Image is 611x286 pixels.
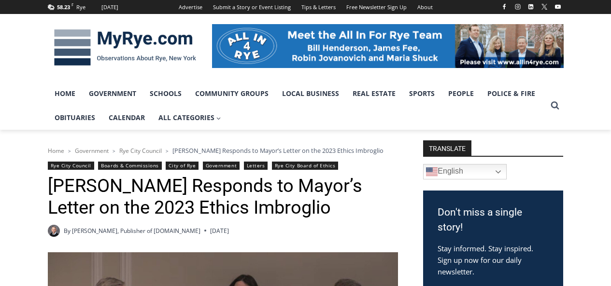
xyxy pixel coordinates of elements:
a: Local Business [275,82,346,106]
span: > [68,148,71,154]
h3: Don't miss a single story! [438,205,549,235]
a: City of Rye [166,162,199,170]
span: 58.23 [57,3,70,11]
a: Instagram [512,1,524,13]
a: Sports [402,82,441,106]
a: [PERSON_NAME], Publisher of [DOMAIN_NAME] [72,227,200,235]
strong: TRANSLATE [423,140,471,156]
span: By [64,226,71,235]
a: Police & Fire [481,82,542,106]
a: YouTube [552,1,564,13]
time: [DATE] [210,226,229,235]
a: English [423,164,507,179]
nav: Primary Navigation [48,82,546,130]
a: People [441,82,481,106]
a: Government [82,82,143,106]
img: All in for Rye [212,24,564,68]
span: F [71,2,73,7]
span: [PERSON_NAME] Responds to Mayor’s Letter on the 2023 Ethics Imbroglio [172,146,384,155]
a: Real Estate [346,82,402,106]
img: en [426,166,438,177]
nav: Breadcrumbs [48,146,398,155]
a: X [539,1,550,13]
a: All Categories [152,106,228,130]
a: Linkedin [525,1,537,13]
a: Home [48,82,82,106]
a: Obituaries [48,106,102,130]
div: [DATE] [101,3,118,12]
a: Facebook [498,1,510,13]
span: > [113,148,115,154]
span: All Categories [158,112,221,123]
a: Rye City Council [119,147,162,155]
h1: [PERSON_NAME] Responds to Mayor’s Letter on the 2023 Ethics Imbroglio [48,175,398,219]
div: Rye [76,3,85,12]
a: Author image [48,225,60,237]
a: Home [48,147,64,155]
a: Government [203,162,240,170]
a: Schools [143,82,188,106]
a: Boards & Commissions [98,162,162,170]
span: > [166,148,169,154]
a: Community Groups [188,82,275,106]
a: Rye City Board of Ethics [272,162,339,170]
a: Rye City Council [48,162,94,170]
img: MyRye.com [48,23,202,73]
a: Letters [244,162,268,170]
p: Stay informed. Stay inspired. Sign up now for our daily newsletter. [438,243,549,277]
button: View Search Form [546,97,564,114]
a: Government [75,147,109,155]
a: Calendar [102,106,152,130]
